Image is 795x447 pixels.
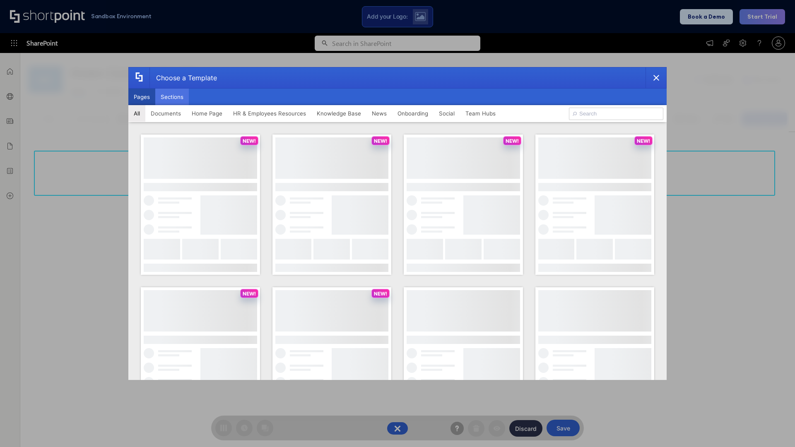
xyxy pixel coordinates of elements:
[128,89,155,105] button: Pages
[460,105,501,122] button: Team Hubs
[506,138,519,144] p: NEW!
[569,108,663,120] input: Search
[311,105,366,122] button: Knowledge Base
[637,138,650,144] p: NEW!
[392,105,434,122] button: Onboarding
[434,105,460,122] button: Social
[374,291,387,297] p: NEW!
[366,105,392,122] button: News
[754,407,795,447] iframe: Chat Widget
[128,67,667,380] div: template selector
[155,89,189,105] button: Sections
[243,291,256,297] p: NEW!
[228,105,311,122] button: HR & Employees Resources
[145,105,186,122] button: Documents
[149,67,217,88] div: Choose a Template
[374,138,387,144] p: NEW!
[128,105,145,122] button: All
[186,105,228,122] button: Home Page
[243,138,256,144] p: NEW!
